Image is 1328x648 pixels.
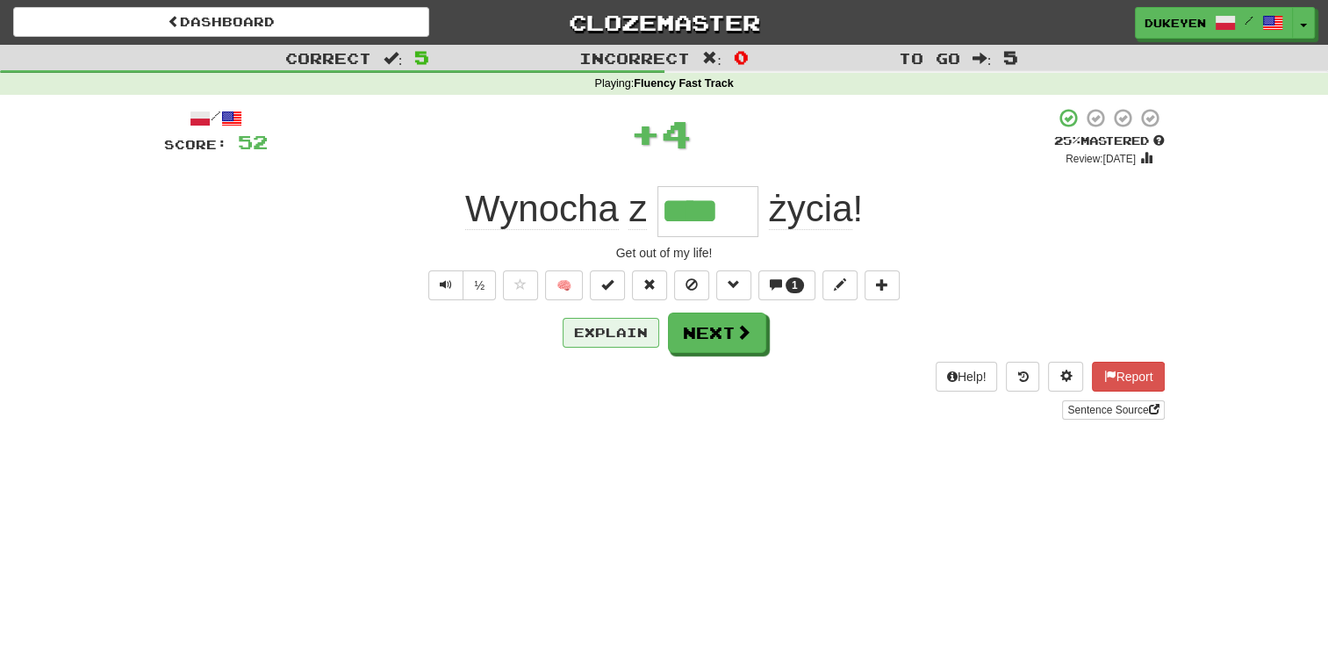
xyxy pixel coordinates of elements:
span: 1 [792,279,798,292]
button: 1 [758,270,815,300]
button: Favorite sentence (alt+f) [503,270,538,300]
span: : [384,51,403,66]
span: 0 [734,47,749,68]
span: Wynocha [465,188,619,230]
button: Play sentence audio (ctl+space) [428,270,463,300]
span: To go [899,49,960,67]
span: + [630,107,661,160]
div: Get out of my life! [164,244,1165,262]
span: : [702,51,721,66]
span: : [973,51,992,66]
button: Set this sentence to 100% Mastered (alt+m) [590,270,625,300]
span: z [628,188,647,230]
button: Explain [563,318,659,348]
button: Reset to 0% Mastered (alt+r) [632,270,667,300]
span: Incorrect [579,49,690,67]
a: DukeYen / [1135,7,1293,39]
span: ! [758,188,863,230]
button: ½ [463,270,496,300]
div: / [164,107,268,129]
a: Sentence Source [1062,400,1164,420]
strong: Fluency Fast Track [634,77,733,90]
span: / [1245,14,1253,26]
span: Correct [285,49,371,67]
span: 25 % [1054,133,1080,148]
button: Ignore sentence (alt+i) [674,270,709,300]
button: Grammar (alt+g) [716,270,751,300]
button: Add to collection (alt+a) [865,270,900,300]
button: Help! [936,362,998,392]
button: Report [1092,362,1164,392]
span: 4 [661,112,692,155]
a: Dashboard [13,7,429,37]
span: 5 [1003,47,1018,68]
button: Edit sentence (alt+d) [822,270,858,300]
button: Round history (alt+y) [1006,362,1039,392]
button: Next [668,313,766,353]
span: życia [769,188,853,230]
small: Review: [DATE] [1066,153,1136,165]
span: Score: [164,137,227,152]
span: DukeYen [1145,15,1206,31]
div: Mastered [1054,133,1165,149]
div: Text-to-speech controls [425,270,496,300]
a: Clozemaster [456,7,872,38]
span: 52 [238,131,268,153]
span: 5 [414,47,429,68]
button: 🧠 [545,270,583,300]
